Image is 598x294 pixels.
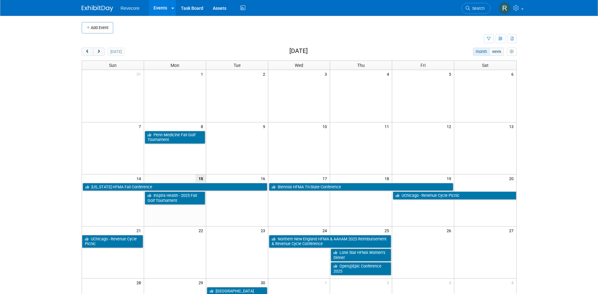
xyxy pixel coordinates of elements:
span: 6 [511,70,516,78]
span: 7 [138,122,144,130]
span: 30 [260,279,268,286]
span: Tue [234,63,241,68]
span: 20 [508,174,516,182]
img: ExhibitDay [82,5,113,12]
span: 24 [322,226,330,234]
span: 8 [200,122,206,130]
span: 31 [136,70,144,78]
i: Personalize Calendar [510,50,514,54]
span: 19 [446,174,454,182]
button: myCustomButton [507,48,516,56]
a: Search [462,3,491,14]
span: 4 [386,70,392,78]
span: 27 [508,226,516,234]
h2: [DATE] [289,48,308,55]
span: Search [470,6,485,11]
span: 3 [324,70,330,78]
span: 21 [136,226,144,234]
button: Add Event [82,22,113,33]
button: week [489,48,504,56]
span: 4 [511,279,516,286]
button: [DATE] [107,48,124,56]
a: UChicago - Revenue Cycle Picnic [393,191,516,200]
a: UChicago - Revenue Cycle Picnic [82,235,143,248]
span: Wed [295,63,303,68]
span: 26 [446,226,454,234]
span: 13 [508,122,516,130]
span: 22 [198,226,206,234]
span: 2 [386,279,392,286]
img: Rachael Sires [499,2,511,14]
span: 15 [195,174,206,182]
button: month [473,48,490,56]
span: Sat [482,63,489,68]
a: Inspira Health - 2025 Fall Golf Tournament [145,191,205,204]
span: 18 [384,174,392,182]
span: 1 [200,70,206,78]
span: 12 [446,122,454,130]
span: 16 [260,174,268,182]
a: Northern New England HFMA & AAHAM 2025 Reimbursement & Revenue Cycle Conference [269,235,392,248]
span: 17 [322,174,330,182]
span: 14 [136,174,144,182]
span: 23 [260,226,268,234]
a: Penn Medicine Fall Golf Tournament [145,131,205,144]
button: prev [82,48,93,56]
span: Fri [421,63,426,68]
span: 25 [384,226,392,234]
span: Sun [109,63,117,68]
span: Revecore [121,6,140,11]
a: Open@Epic Conference 2025 [331,262,391,275]
span: Thu [357,63,365,68]
span: 1 [324,279,330,286]
span: 28 [136,279,144,286]
a: [US_STATE] HFMA Fall Conference [83,183,267,191]
span: 2 [262,70,268,78]
span: 9 [262,122,268,130]
a: Lone Star HFMA Women’s Dinner [331,249,391,262]
span: 29 [198,279,206,286]
span: 3 [448,279,454,286]
a: Biennial HFMA Tri-State Conference [269,183,454,191]
span: Mon [171,63,179,68]
span: 10 [322,122,330,130]
span: 5 [448,70,454,78]
button: next [93,48,105,56]
span: 11 [384,122,392,130]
